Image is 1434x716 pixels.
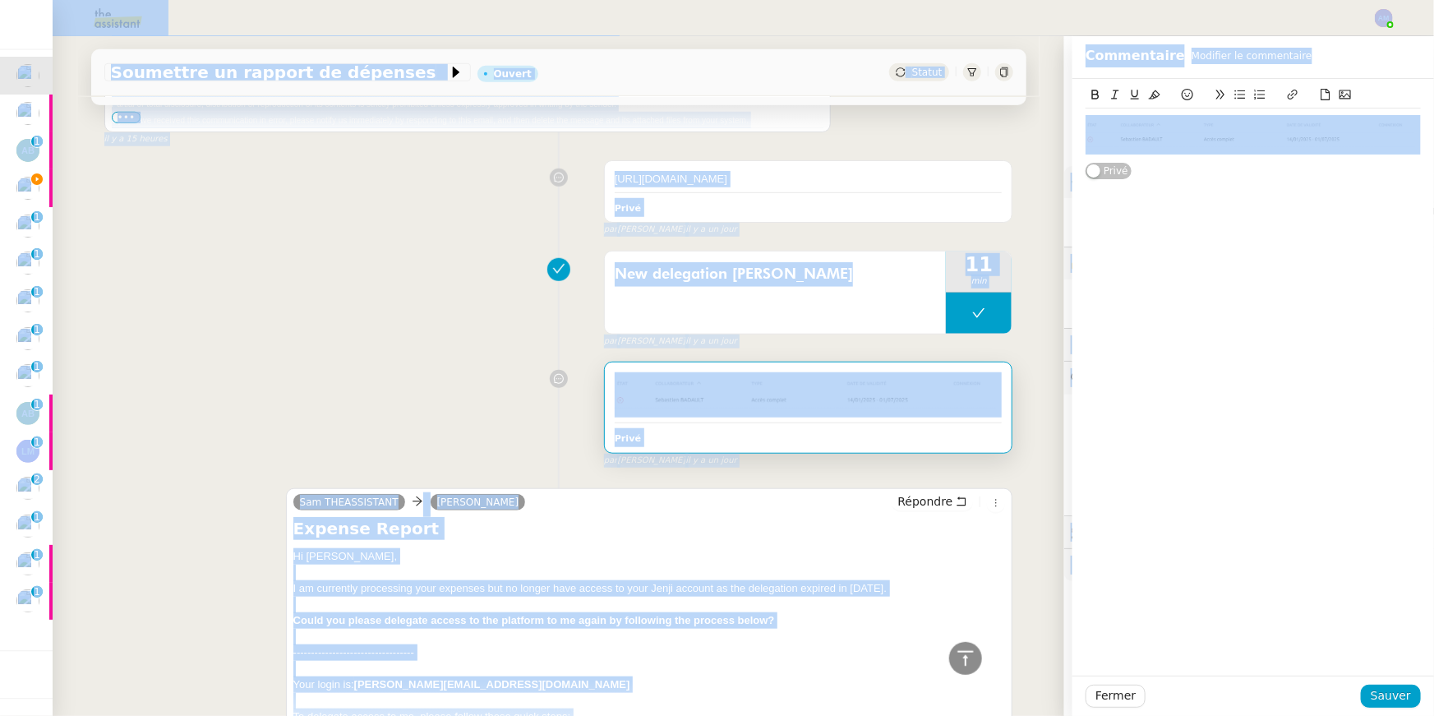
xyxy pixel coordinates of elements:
[431,495,526,510] a: [PERSON_NAME]
[16,327,39,350] img: users%2FAXgjBsdPtrYuxuZvIJjRexEdqnq2%2Favatar%2F1599931753966.jpeg
[1064,329,1434,361] div: ⏲️Tâches 11:40
[946,255,1012,275] span: 11
[604,335,737,349] small: [PERSON_NAME]
[31,286,43,298] nz-badge-sup: 1
[494,69,532,79] div: Ouvert
[104,132,168,146] span: il y a 15 heures
[293,548,1006,565] div: Hi [PERSON_NAME],
[16,552,39,575] img: users%2FYpHCMxs0fyev2wOt2XOQMyMzL3F3%2Favatar%2Fb1d7cab4-399e-487a-a9b0-3b1e57580435
[1071,173,1156,192] span: ⚙️
[16,289,39,312] img: users%2F37wbV9IbQuXMU0UH0ngzBXzaEe12%2Favatar%2Fcba66ece-c48a-48c8-9897-a2adc1834457
[31,511,43,523] nz-badge-sup: 1
[16,364,39,387] img: users%2FoOAfvbuArpdbnMcWMpAFWnfObdI3%2Favatar%2F8c2f5da6-de65-4e06-b9c2-86d64bdc2f41
[1071,338,1191,351] span: ⏲️
[34,286,40,301] p: 1
[31,399,43,410] nz-badge-sup: 1
[604,454,737,468] small: [PERSON_NAME]
[34,473,40,488] p: 2
[1095,686,1136,705] span: Fermer
[293,644,1006,661] div: ----------------------------------
[1071,525,1247,538] span: 🕵️
[34,586,40,601] p: 1
[112,116,749,125] font: If you have received this communication in error, please notify us immediately by responding to t...
[685,335,736,349] span: il y a un jour
[34,437,40,451] p: 1
[1064,362,1434,394] div: 💬Commentaires 2
[16,440,39,463] img: svg
[112,112,141,123] span: •••
[293,614,775,626] strong: Could you please delegate access to the platform to me again by following the process below?
[31,248,43,260] nz-badge-sup: 1
[1064,247,1434,279] div: 🔐Données client
[604,223,737,237] small: [PERSON_NAME]
[1064,166,1434,198] div: ⚙️Procédures
[34,248,40,263] p: 1
[16,589,39,612] img: users%2Fjeuj7FhI7bYLyCU6UIN9LElSS4x1%2Favatar%2F1678820456145.jpeg
[293,580,1006,597] div: I am currently processing your expenses but no longer have access to your Jenji account as the de...
[34,399,40,413] p: 1
[615,203,641,214] b: Privé
[912,67,943,78] span: Statut
[34,211,40,226] p: 1
[34,361,40,376] p: 1
[31,586,43,598] nz-badge-sup: 1
[1361,685,1421,708] button: Sauver
[615,433,641,444] b: Privé
[31,136,43,147] nz-badge-sup: 1
[1086,44,1185,67] span: Commentaire
[354,678,630,691] strong: [PERSON_NAME][EMAIL_ADDRESS][DOMAIN_NAME]
[615,262,937,287] span: New delegation [PERSON_NAME]
[1071,558,1122,571] span: 🧴
[685,454,736,468] span: il y a un jour
[16,102,39,125] img: users%2F5wb7CaiUE6dOiPeaRcV8Mw5TCrI3%2Favatar%2F81010312-bfeb-45f9-b06f-91faae72560a
[1375,9,1393,27] img: svg
[31,211,43,223] nz-badge-sup: 1
[946,275,1012,289] span: min
[1192,48,1312,64] span: Modifier le commentaire
[31,473,43,485] nz-badge-sup: 2
[34,136,40,150] p: 1
[16,177,39,200] img: users%2FYpHCMxs0fyev2wOt2XOQMyMzL3F3%2Favatar%2Fb1d7cab4-399e-487a-a9b0-3b1e57580435
[1071,371,1206,384] span: 💬
[1086,685,1146,708] button: Fermer
[293,677,1006,693] div: Your login is:
[1104,163,1128,179] span: Privé
[34,549,40,564] p: 1
[897,493,952,510] span: Répondre
[34,324,40,339] p: 1
[16,139,39,162] img: svg
[615,372,1003,418] img: uploads%2F1757408856285%2F15cf839c-1a0d-45e2-9e9f-baed946f651c%2FCapture%20d%E2%80%99e%CC%81cran%...
[34,511,40,526] p: 1
[685,223,736,237] span: il y a un jour
[111,64,448,81] span: Soumettre un rapport de dépenses
[16,477,39,500] img: users%2Fjeuj7FhI7bYLyCU6UIN9LElSS4x1%2Favatar%2F1678820456145.jpeg
[604,335,618,349] span: par
[293,495,405,510] a: Sam THEASSISTANT
[293,517,1006,540] h4: Expense Report
[31,361,43,372] nz-badge-sup: 1
[615,173,727,185] a: [URL][DOMAIN_NAME]
[1064,516,1434,548] div: 🕵️Autres demandes en cours
[31,549,43,561] nz-badge-sup: 1
[16,215,39,238] img: users%2FtCsipqtBlIT0KMI9BbuMozwVXMC3%2Favatar%2Fa3e4368b-cceb-4a6e-a304-dbe285d974c7
[892,492,973,510] button: Répondre
[1071,254,1178,273] span: 🔐
[31,324,43,335] nz-badge-sup: 1
[16,252,39,275] img: users%2FZQQIdhcXkybkhSUIYGy0uz77SOL2%2Favatar%2F1738315307335.jpeg
[16,64,39,87] img: users%2F0TMIO3UgPpYsHzR7ZQekS0gqt9H3%2Favatar%2Ff436be4b-4b77-4ee2-9632-3ac8e0c8a5f0
[16,402,39,425] img: svg
[1086,163,1132,179] button: Privé
[1064,549,1434,581] div: 🧴Autres
[604,223,618,237] span: par
[604,454,618,468] span: par
[1371,686,1411,705] span: Sauver
[31,437,43,448] nz-badge-sup: 1
[1086,115,1421,155] img: uploads%2F1757408856285%2F15cf839c-1a0d-45e2-9e9f-baed946f651c%2FCapture%20d%E2%80%99e%CC%81cran%...
[16,515,39,538] img: users%2FUQAb0KOQcGeNVnssJf9NPUNij7Q2%2Favatar%2F2b208627-fdf6-43a8-9947-4b7c303c77f2
[112,99,617,109] font: Partial or total disclosure, distribution or reproduction of its contents is strictly prohibited ...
